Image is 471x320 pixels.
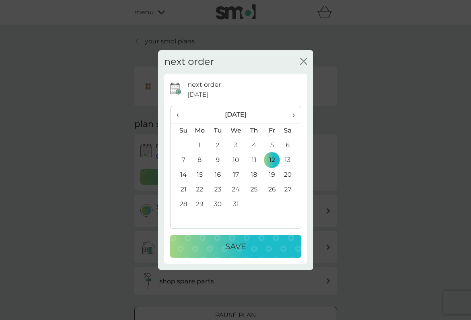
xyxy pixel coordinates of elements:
[209,197,227,212] td: 30
[287,106,295,123] span: ›
[209,182,227,197] td: 23
[225,240,246,253] p: Save
[245,182,263,197] td: 25
[191,182,209,197] td: 22
[209,168,227,182] td: 16
[209,138,227,153] td: 2
[171,197,191,212] td: 28
[176,106,185,123] span: ‹
[245,153,263,168] td: 11
[191,168,209,182] td: 15
[227,168,245,182] td: 17
[188,90,209,100] span: [DATE]
[191,123,209,138] th: Mo
[281,182,300,197] td: 27
[171,182,191,197] td: 21
[227,197,245,212] td: 31
[227,138,245,153] td: 3
[263,168,281,182] td: 19
[191,153,209,168] td: 8
[263,182,281,197] td: 26
[227,123,245,138] th: We
[281,123,300,138] th: Sa
[170,235,301,258] button: Save
[188,80,221,90] p: next order
[191,138,209,153] td: 1
[245,138,263,153] td: 4
[227,182,245,197] td: 24
[281,153,300,168] td: 13
[281,138,300,153] td: 6
[191,106,281,123] th: [DATE]
[263,123,281,138] th: Fr
[227,153,245,168] td: 10
[263,138,281,153] td: 5
[209,123,227,138] th: Tu
[171,153,191,168] td: 7
[171,168,191,182] td: 14
[263,153,281,168] td: 12
[191,197,209,212] td: 29
[245,168,263,182] td: 18
[281,168,300,182] td: 20
[164,56,214,68] h2: next order
[245,123,263,138] th: Th
[209,153,227,168] td: 9
[300,58,307,66] button: close
[171,123,191,138] th: Su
